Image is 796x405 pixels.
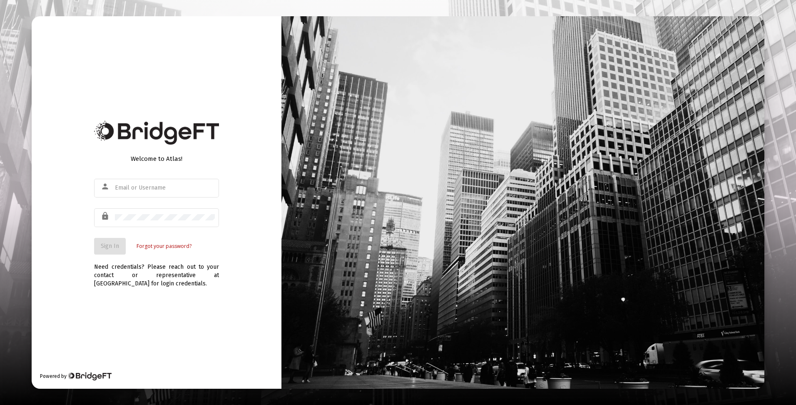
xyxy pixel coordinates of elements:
[101,242,119,250] span: Sign In
[94,255,219,288] div: Need credentials? Please reach out to your contact or representative at [GEOGRAPHIC_DATA] for log...
[67,372,111,380] img: Bridge Financial Technology Logo
[101,182,111,192] mat-icon: person
[94,155,219,163] div: Welcome to Atlas!
[101,211,111,221] mat-icon: lock
[137,242,192,250] a: Forgot your password?
[40,372,111,380] div: Powered by
[115,185,215,191] input: Email or Username
[94,238,126,255] button: Sign In
[94,121,219,145] img: Bridge Financial Technology Logo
